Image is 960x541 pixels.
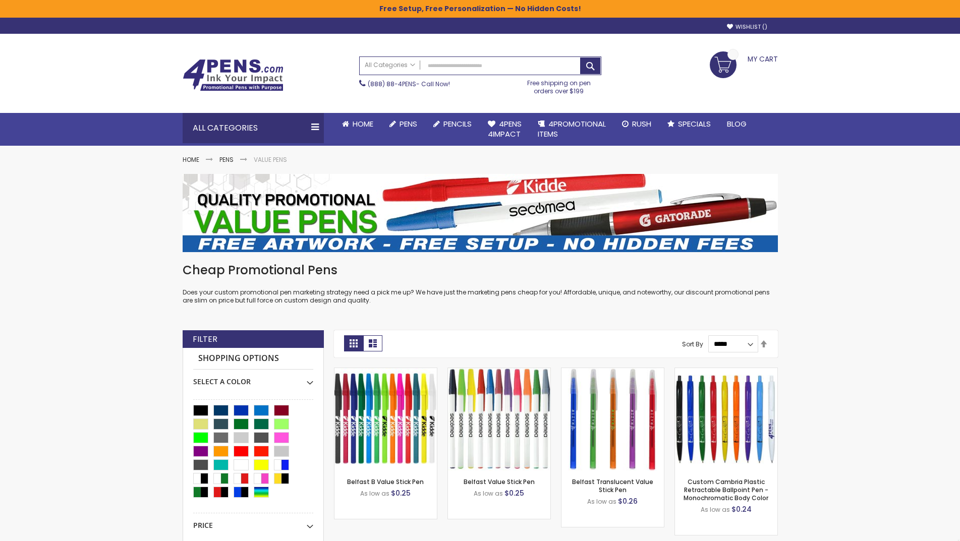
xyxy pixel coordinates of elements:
div: All Categories [183,113,324,143]
img: 4Pens Custom Pens and Promotional Products [183,59,284,91]
span: As low as [587,497,616,506]
img: Belfast Translucent Value Stick Pen [561,368,664,470]
span: As low as [701,505,730,514]
span: Pens [400,118,417,129]
a: Specials [659,113,719,135]
strong: Value Pens [254,155,287,164]
span: Specials [678,118,711,129]
div: Does your custom promotional pen marketing strategy need a pick me up? We have just the marketing... [183,262,778,305]
a: Belfast Translucent Value Stick Pen [572,477,653,494]
h1: Cheap Promotional Pens [183,262,778,278]
a: Pens [381,113,425,135]
a: Home [334,113,381,135]
img: Belfast Value Stick Pen [448,368,550,470]
span: As low as [474,489,503,498]
span: - Call Now! [368,80,450,88]
img: Custom Cambria Plastic Retractable Ballpoint Pen - Monochromatic Body Color [675,368,777,470]
a: Belfast Value Stick Pen [448,368,550,376]
div: Select A Color [193,370,313,387]
img: Belfast B Value Stick Pen [334,368,437,470]
a: Belfast B Value Stick Pen [334,368,437,376]
strong: Grid [344,335,363,351]
a: Belfast Translucent Value Stick Pen [561,368,664,376]
a: Custom Cambria Plastic Retractable Ballpoint Pen - Monochromatic Body Color [684,477,768,502]
a: Pens [219,155,234,164]
a: 4Pens4impact [480,113,530,146]
span: $0.26 [618,496,638,506]
a: Belfast Value Stick Pen [464,477,535,486]
a: Home [183,155,199,164]
span: $0.25 [504,488,524,498]
a: Blog [719,113,755,135]
a: Custom Cambria Plastic Retractable Ballpoint Pen - Monochromatic Body Color [675,368,777,376]
a: Belfast B Value Stick Pen [347,477,424,486]
a: Rush [614,113,659,135]
img: Value Pens [183,174,778,252]
span: As low as [360,489,389,498]
a: (888) 88-4PENS [368,80,416,88]
strong: Shopping Options [193,348,313,370]
span: Pencils [443,118,472,129]
div: Price [193,513,313,530]
span: 4Pens 4impact [488,118,522,139]
strong: Filter [193,334,217,345]
span: $0.25 [391,488,411,498]
div: Free shipping on pen orders over $199 [517,75,601,95]
a: 4PROMOTIONALITEMS [530,113,614,146]
span: Blog [727,118,747,129]
span: All Categories [365,61,415,69]
a: All Categories [360,57,420,74]
span: $0.24 [731,504,752,514]
span: Home [353,118,373,129]
a: Pencils [425,113,480,135]
span: 4PROMOTIONAL ITEMS [538,118,606,139]
a: Wishlist [727,23,767,31]
span: Rush [632,118,651,129]
label: Sort By [682,339,703,348]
